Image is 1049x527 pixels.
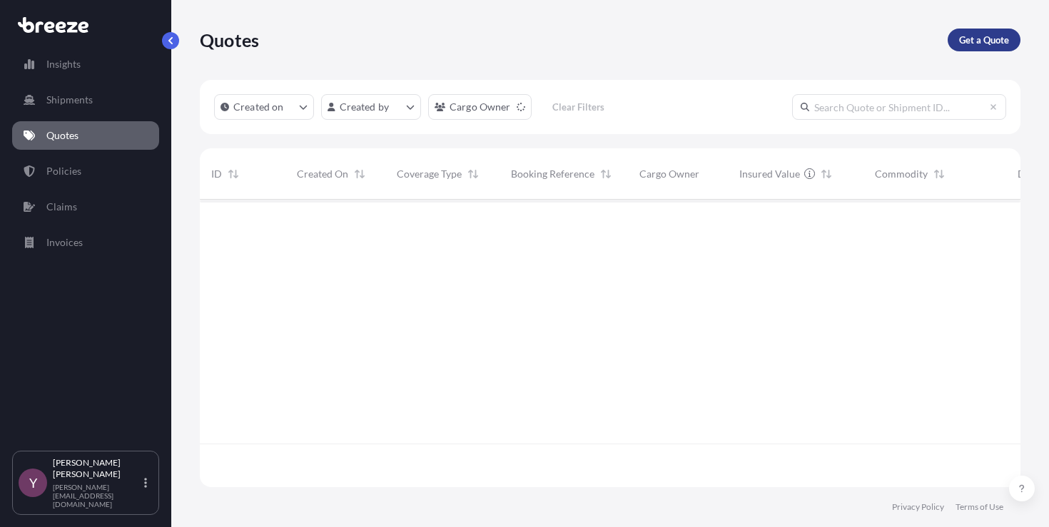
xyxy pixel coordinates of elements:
span: Coverage Type [397,167,462,181]
p: Clear Filters [552,100,604,114]
p: Shipments [46,93,93,107]
a: Terms of Use [956,501,1003,513]
a: Shipments [12,86,159,114]
a: Policies [12,157,159,185]
a: Claims [12,193,159,221]
p: Get a Quote [959,33,1009,47]
a: Quotes [12,121,159,150]
a: Get a Quote [948,29,1020,51]
p: [PERSON_NAME][EMAIL_ADDRESS][DOMAIN_NAME] [53,483,141,508]
span: Created On [297,167,348,181]
button: Clear Filters [539,96,619,118]
p: [PERSON_NAME] [PERSON_NAME] [53,457,141,480]
a: Invoices [12,228,159,257]
span: Commodity [875,167,928,181]
p: Invoices [46,235,83,250]
p: Insights [46,57,81,71]
p: Cargo Owner [450,100,511,114]
span: Cargo Owner [639,167,699,181]
button: Sort [597,165,614,183]
a: Insights [12,50,159,78]
input: Search Quote or Shipment ID... [792,94,1006,120]
a: Privacy Policy [892,501,944,513]
span: ID [211,167,222,181]
button: Sort [818,165,835,183]
p: Policies [46,164,81,178]
button: createdBy Filter options [321,94,421,120]
button: Sort [465,165,482,183]
span: Y [29,476,37,490]
button: Sort [351,165,368,183]
button: createdOn Filter options [214,94,314,120]
button: Sort [931,165,948,183]
p: Claims [46,200,77,214]
p: Created by [340,100,390,114]
span: Insured Value [739,167,800,181]
span: Booking Reference [511,167,594,181]
button: Sort [225,165,242,183]
p: Created on [233,100,284,114]
button: cargoOwner Filter options [428,94,532,120]
p: Quotes [46,128,78,143]
p: Quotes [200,29,259,51]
